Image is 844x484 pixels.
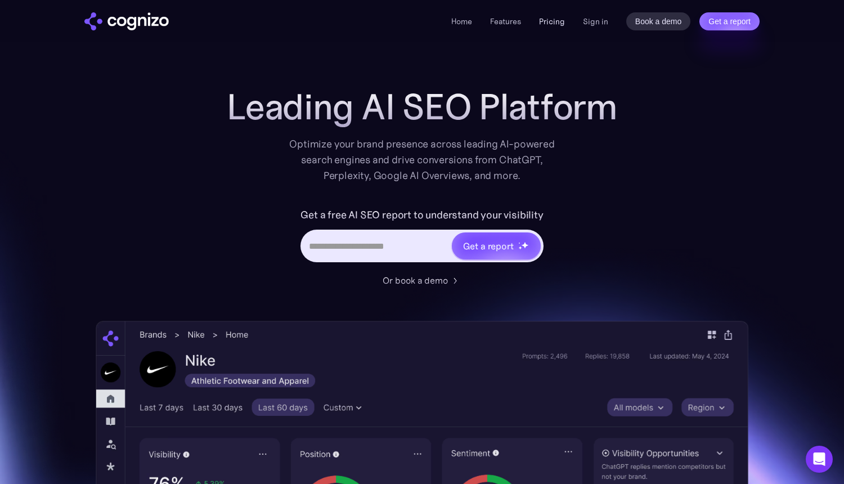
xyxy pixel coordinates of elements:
a: Get a reportstarstarstar [451,231,542,261]
a: home [84,12,169,30]
img: cognizo logo [84,12,169,30]
a: Pricing [539,16,565,26]
a: Features [490,16,521,26]
div: Get a report [463,239,514,253]
h1: Leading AI SEO Platform [227,87,617,127]
div: Or book a demo [383,274,448,287]
a: Home [451,16,472,26]
div: Open Intercom Messenger [806,446,833,473]
a: Book a demo [626,12,691,30]
label: Get a free AI SEO report to understand your visibility [300,206,543,224]
img: star [518,246,522,250]
a: Sign in [583,15,608,28]
a: Get a report [699,12,760,30]
a: Or book a demo [383,274,461,287]
img: star [518,242,520,244]
img: star [521,241,528,249]
div: Optimize your brand presence across leading AI-powered search engines and drive conversions from ... [284,136,560,183]
form: Hero URL Input Form [300,206,543,268]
